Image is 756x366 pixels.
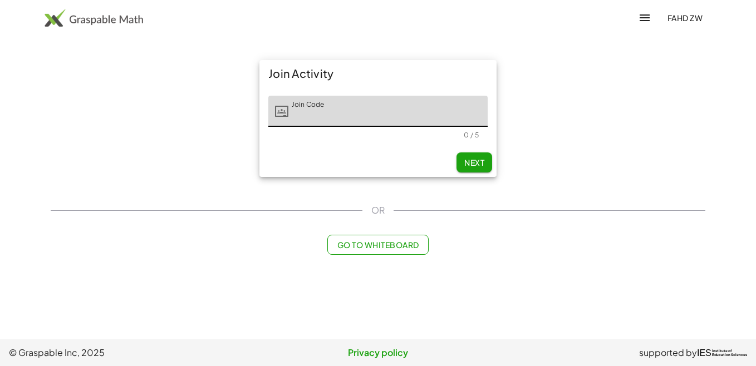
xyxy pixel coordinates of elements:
[658,8,711,28] button: Fahd Zw
[464,131,479,139] div: 0 / 5
[456,152,492,172] button: Next
[9,346,255,359] span: © Graspable Inc, 2025
[255,346,501,359] a: Privacy policy
[639,346,697,359] span: supported by
[667,13,703,23] span: Fahd Zw
[259,60,497,87] div: Join Activity
[371,204,385,217] span: OR
[697,346,747,359] a: IESInstitute ofEducation Sciences
[697,348,711,358] span: IES
[712,349,747,357] span: Institute of Education Sciences
[337,240,419,250] span: Go to Whiteboard
[327,235,428,255] button: Go to Whiteboard
[464,157,484,167] span: Next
